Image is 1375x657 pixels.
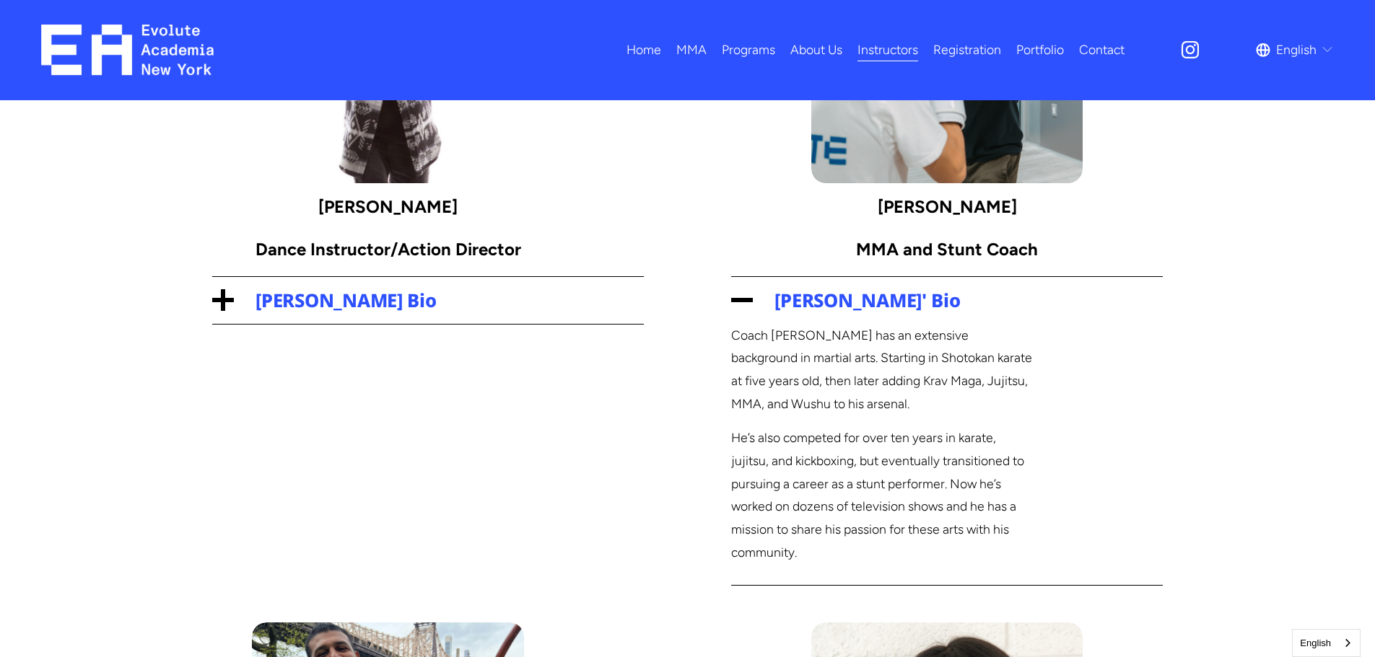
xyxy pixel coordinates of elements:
div: language picker [1256,38,1334,63]
div: [PERSON_NAME]' Bio [731,324,1163,586]
img: EA [41,25,214,75]
a: folder dropdown [676,38,707,63]
span: Programs [722,38,775,61]
p: He’s also competed for over ten years in karate, jujitsu, and kickboxing, but eventually transiti... [731,426,1033,563]
a: Registration [933,38,1001,63]
span: [PERSON_NAME]' Bio [753,288,1163,313]
button: [PERSON_NAME] Bio [212,277,644,324]
aside: Language selected: English [1292,629,1361,657]
strong: [PERSON_NAME] [878,196,1017,217]
span: English [1276,38,1317,61]
a: About Us [790,38,842,63]
a: Instagram [1179,39,1201,61]
a: Contact [1079,38,1125,63]
span: MMA [676,38,707,61]
p: Coach [PERSON_NAME] has an extensive background in martial arts. Starting in Shotokan karate at f... [731,324,1033,415]
a: Portfolio [1016,38,1064,63]
strong: [PERSON_NAME] [318,196,458,217]
span: [PERSON_NAME] Bio [234,288,644,313]
a: Home [627,38,661,63]
a: English [1293,630,1360,656]
a: folder dropdown [722,38,775,63]
button: [PERSON_NAME]' Bio [731,277,1163,324]
a: Instructors [857,38,918,63]
strong: MMA and Stunt Coach [856,239,1038,260]
strong: Dance Instructor/Action Director [256,239,521,260]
